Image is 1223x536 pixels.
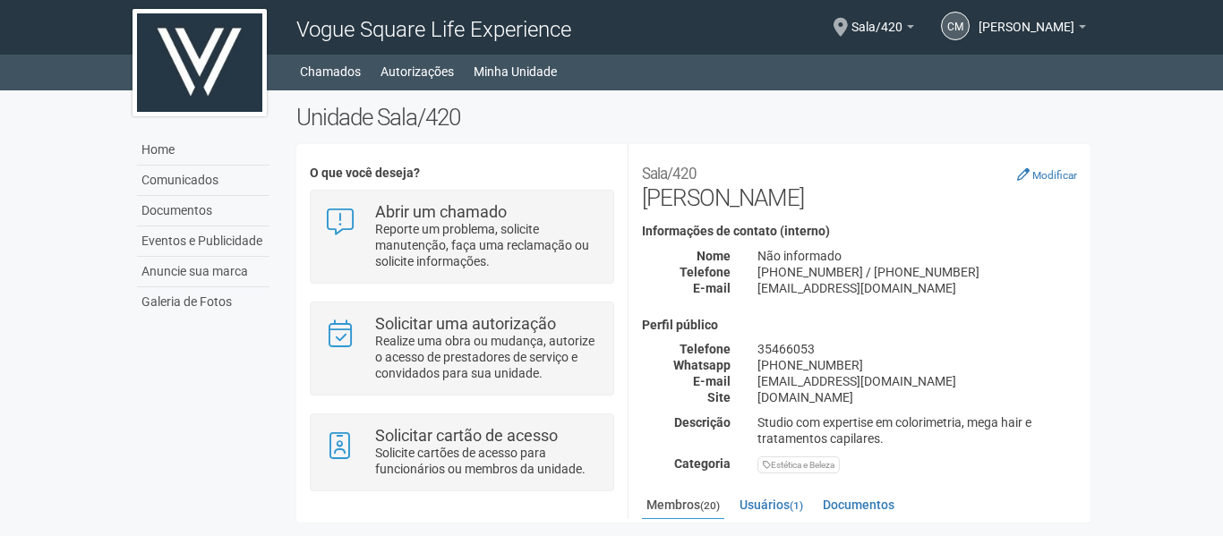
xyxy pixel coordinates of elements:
[375,314,556,333] strong: Solicitar uma autorização
[790,499,803,512] small: (1)
[137,196,269,226] a: Documentos
[979,3,1074,34] span: Cirlene Miranda
[744,389,1090,405] div: [DOMAIN_NAME]
[744,280,1090,296] div: [EMAIL_ADDRESS][DOMAIN_NAME]
[137,135,269,166] a: Home
[375,221,600,269] p: Reporte um problema, solicite manutenção, faça uma reclamação ou solicite informações.
[700,499,720,512] small: (20)
[137,257,269,287] a: Anuncie sua marca
[137,166,269,196] a: Comunicados
[324,428,599,477] a: Solicitar cartão de acesso Solicite cartões de acesso para funcionários ou membros da unidade.
[707,390,731,404] strong: Site
[474,59,557,84] a: Minha Unidade
[642,491,724,521] a: Membros(20)
[324,316,599,381] a: Solicitar uma autorização Realize uma obra ou mudança, autorize o acesso de prestadores de serviç...
[674,456,731,471] strong: Categoria
[137,226,269,257] a: Eventos e Publicidade
[674,415,731,430] strong: Descrição
[137,287,269,317] a: Galeria de Fotos
[642,157,1077,211] h2: [PERSON_NAME]
[381,59,454,84] a: Autorizações
[296,17,571,42] span: Vogue Square Life Experience
[310,166,613,180] h4: O que você deseja?
[744,341,1090,357] div: 35466053
[744,248,1090,264] div: Não informado
[375,445,600,477] p: Solicite cartões de acesso para funcionários ou membros da unidade.
[133,9,267,116] img: logo.jpg
[851,3,902,34] span: Sala/420
[375,202,507,221] strong: Abrir um chamado
[697,249,731,263] strong: Nome
[818,491,899,518] a: Documentos
[1032,169,1077,182] small: Modificar
[744,414,1090,447] div: Studio com expertise em colorimetria, mega hair e tratamentos capilares.
[693,281,731,295] strong: E-mail
[757,456,840,473] div: Estética e Beleza
[979,22,1086,37] a: [PERSON_NAME]
[642,225,1077,238] h4: Informações de contato (interno)
[693,374,731,388] strong: E-mail
[851,22,914,37] a: Sala/420
[642,165,697,183] small: Sala/420
[744,373,1090,389] div: [EMAIL_ADDRESS][DOMAIN_NAME]
[300,59,361,84] a: Chamados
[375,333,600,381] p: Realize uma obra ou mudança, autorize o acesso de prestadores de serviço e convidados para sua un...
[941,12,970,40] a: CM
[375,426,558,445] strong: Solicitar cartão de acesso
[673,358,731,372] strong: Whatsapp
[735,491,808,518] a: Usuários(1)
[1017,167,1077,182] a: Modificar
[680,342,731,356] strong: Telefone
[744,357,1090,373] div: [PHONE_NUMBER]
[642,319,1077,332] h4: Perfil público
[744,264,1090,280] div: [PHONE_NUMBER] / [PHONE_NUMBER]
[680,265,731,279] strong: Telefone
[296,104,1090,131] h2: Unidade Sala/420
[324,204,599,269] a: Abrir um chamado Reporte um problema, solicite manutenção, faça uma reclamação ou solicite inform...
